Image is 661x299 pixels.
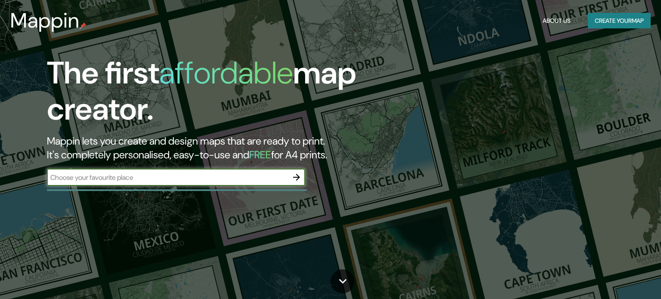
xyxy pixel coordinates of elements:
input: Choose your favourite place [47,173,288,182]
img: mappin-pin [80,22,86,29]
h1: affordable [159,53,293,93]
h1: The first map creator. [47,55,377,134]
button: About Us [539,13,574,29]
h2: Mappin lets you create and design maps that are ready to print. It's completely personalised, eas... [47,134,377,162]
h5: FREE [249,148,271,161]
button: Create yourmap [588,13,651,29]
h3: Mappin [10,9,80,33]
